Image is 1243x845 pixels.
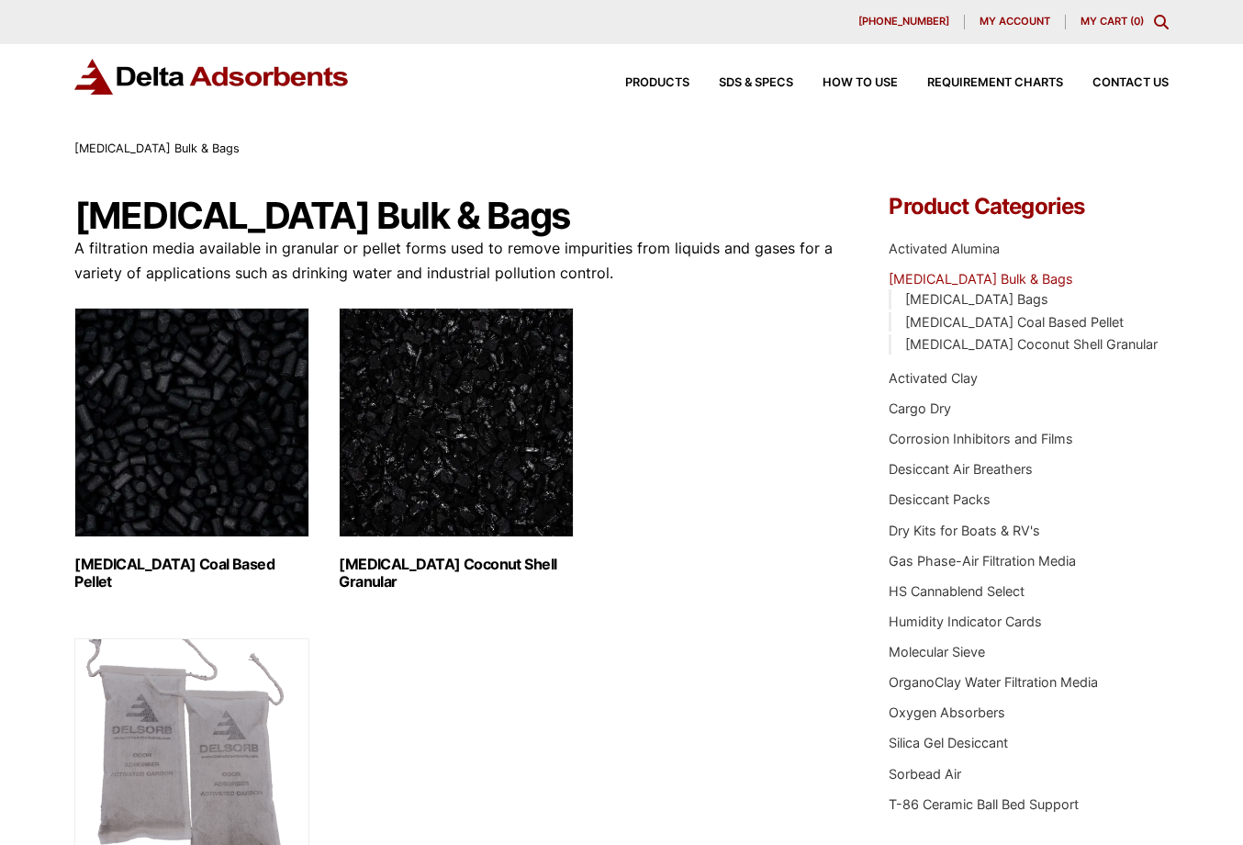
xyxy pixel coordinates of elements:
[1134,15,1140,28] span: 0
[844,15,965,29] a: [PHONE_NUMBER]
[889,461,1033,477] a: Desiccant Air Breathers
[1092,77,1169,89] span: Contact Us
[889,523,1040,538] a: Dry Kits for Boats & RV's
[1154,15,1169,29] div: Toggle Modal Content
[689,77,793,89] a: SDS & SPECS
[339,308,574,591] a: Visit product category Activated Carbon Coconut Shell Granular
[74,141,240,155] span: [MEDICAL_DATA] Bulk & Bags
[905,291,1048,307] a: [MEDICAL_DATA] Bags
[889,583,1025,599] a: HS Cannablend Select
[889,644,985,659] a: Molecular Sieve
[74,236,835,286] p: A filtration media available in granular or pellet forms used to remove impurities from liquids a...
[927,77,1063,89] span: Requirement Charts
[889,400,951,416] a: Cargo Dry
[74,308,309,591] a: Visit product category Activated Carbon Coal Based Pellet
[889,674,1098,690] a: OrganoClay Water Filtration Media
[889,271,1073,287] a: [MEDICAL_DATA] Bulk & Bags
[889,614,1042,629] a: Humidity Indicator Cards
[889,241,1000,256] a: Activated Alumina
[719,77,793,89] span: SDS & SPECS
[965,15,1066,29] a: My account
[889,196,1168,218] h4: Product Categories
[889,735,1008,750] a: Silica Gel Desiccant
[74,308,309,537] img: Activated Carbon Coal Based Pellet
[74,59,350,95] img: Delta Adsorbents
[339,556,574,591] h2: [MEDICAL_DATA] Coconut Shell Granular
[339,308,574,537] img: Activated Carbon Coconut Shell Granular
[889,796,1079,812] a: T-86 Ceramic Ball Bed Support
[74,556,309,591] h2: [MEDICAL_DATA] Coal Based Pellet
[889,553,1076,569] a: Gas Phase-Air Filtration Media
[889,704,1005,720] a: Oxygen Absorbers
[823,77,898,89] span: How to Use
[1063,77,1169,89] a: Contact Us
[596,77,689,89] a: Products
[793,77,898,89] a: How to Use
[889,370,978,386] a: Activated Clay
[889,766,961,782] a: Sorbead Air
[980,17,1050,27] span: My account
[889,491,991,507] a: Desiccant Packs
[74,196,835,236] h1: [MEDICAL_DATA] Bulk & Bags
[898,77,1063,89] a: Requirement Charts
[625,77,689,89] span: Products
[889,431,1073,446] a: Corrosion Inhibitors and Films
[1081,15,1144,28] a: My Cart (0)
[858,17,949,27] span: [PHONE_NUMBER]
[905,314,1124,330] a: [MEDICAL_DATA] Coal Based Pellet
[905,336,1158,352] a: [MEDICAL_DATA] Coconut Shell Granular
